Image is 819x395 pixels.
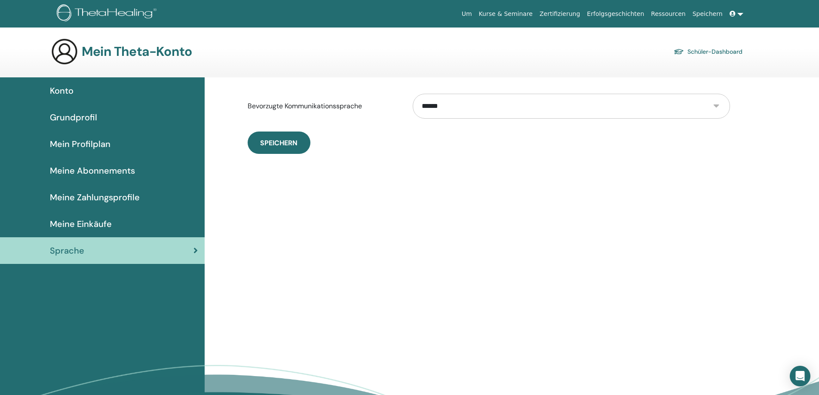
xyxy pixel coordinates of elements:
a: Zertifizierung [536,6,583,22]
span: Sprache [50,244,84,257]
a: Um [458,6,475,22]
span: Grundprofil [50,111,97,124]
span: Mein Profilplan [50,138,110,150]
a: Speichern [689,6,726,22]
img: graduation-cap.svg [674,48,684,55]
span: Speichern [260,138,298,147]
img: logo.png [57,4,160,24]
a: Erfolgsgeschichten [583,6,647,22]
label: Bevorzugte Kommunikationssprache [241,98,406,114]
span: Meine Einkäufe [50,217,112,230]
h3: Mein Theta-Konto [82,44,192,59]
span: Meine Abonnements [50,164,135,177]
span: Konto [50,84,74,97]
button: Speichern [248,132,310,154]
a: Schüler-Dashboard [674,46,742,58]
span: Meine Zahlungsprofile [50,191,140,204]
a: Ressourcen [647,6,689,22]
img: generic-user-icon.jpg [51,38,78,65]
a: Kurse & Seminare [475,6,536,22]
div: Open Intercom Messenger [790,366,810,386]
